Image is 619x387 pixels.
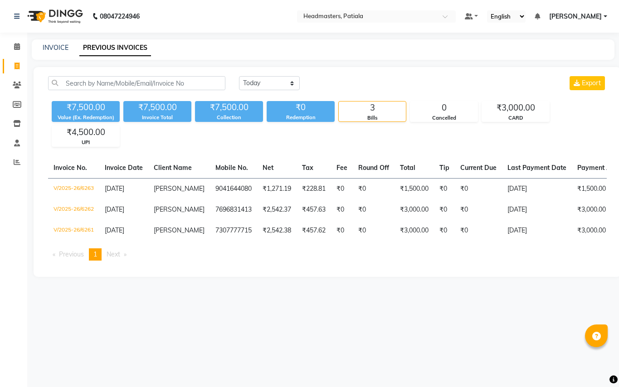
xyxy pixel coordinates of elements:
div: ₹0 [267,101,335,114]
td: ₹1,500.00 [395,178,434,199]
span: Current Due [460,164,497,172]
div: ₹4,500.00 [52,126,119,139]
td: ₹0 [353,178,395,199]
td: ₹0 [353,220,395,241]
div: ₹7,500.00 [195,101,263,114]
td: V/2025-26/6263 [48,178,99,199]
div: Redemption [267,114,335,121]
span: Net [263,164,273,172]
td: 7307777715 [210,220,257,241]
span: Tip [439,164,449,172]
td: ₹0 [434,178,455,199]
div: Collection [195,114,263,121]
td: ₹457.63 [297,199,331,220]
span: Previous [59,250,84,258]
td: ₹0 [434,199,455,220]
td: ₹228.81 [297,178,331,199]
span: [PERSON_NAME] [154,184,205,193]
div: 0 [410,102,478,114]
td: ₹0 [331,220,353,241]
span: Round Off [358,164,389,172]
span: Invoice No. [54,164,87,172]
a: PREVIOUS INVOICES [79,40,151,56]
td: ₹0 [331,178,353,199]
td: ₹0 [353,199,395,220]
span: Fee [336,164,347,172]
div: ₹7,500.00 [52,101,120,114]
td: ₹2,542.38 [257,220,297,241]
td: [DATE] [502,220,572,241]
input: Search by Name/Mobile/Email/Invoice No [48,76,225,90]
nav: Pagination [48,248,607,261]
a: INVOICE [43,44,68,52]
div: CARD [482,114,549,122]
span: [PERSON_NAME] [549,12,602,21]
span: Tax [302,164,313,172]
td: ₹0 [455,199,502,220]
td: [DATE] [502,178,572,199]
span: Mobile No. [215,164,248,172]
span: Last Payment Date [507,164,566,172]
td: ₹0 [331,199,353,220]
b: 08047224946 [100,4,140,29]
button: Export [570,76,605,90]
iframe: chat widget [581,351,610,378]
span: [DATE] [105,184,124,193]
span: Export [582,79,601,87]
div: ₹3,000.00 [482,102,549,114]
span: Client Name [154,164,192,172]
td: ₹0 [434,220,455,241]
td: ₹1,271.19 [257,178,297,199]
td: ₹2,542.37 [257,199,297,220]
td: 7696831413 [210,199,257,220]
td: [DATE] [502,199,572,220]
span: [DATE] [105,226,124,234]
div: 3 [339,102,406,114]
span: [DATE] [105,205,124,213]
span: [PERSON_NAME] [154,205,205,213]
td: ₹3,000.00 [395,220,434,241]
td: ₹0 [455,220,502,241]
td: 9041644080 [210,178,257,199]
span: Invoice Date [105,164,143,172]
div: Value (Ex. Redemption) [52,114,120,121]
div: UPI [52,139,119,146]
td: V/2025-26/6261 [48,220,99,241]
div: Invoice Total [123,114,191,121]
span: Next [107,250,120,258]
td: ₹3,000.00 [395,199,434,220]
td: ₹457.62 [297,220,331,241]
span: 1 [93,250,97,258]
div: Cancelled [410,114,478,122]
span: Total [400,164,415,172]
img: logo [23,4,85,29]
td: ₹0 [455,178,502,199]
td: V/2025-26/6262 [48,199,99,220]
div: ₹7,500.00 [123,101,191,114]
span: [PERSON_NAME] [154,226,205,234]
div: Bills [339,114,406,122]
